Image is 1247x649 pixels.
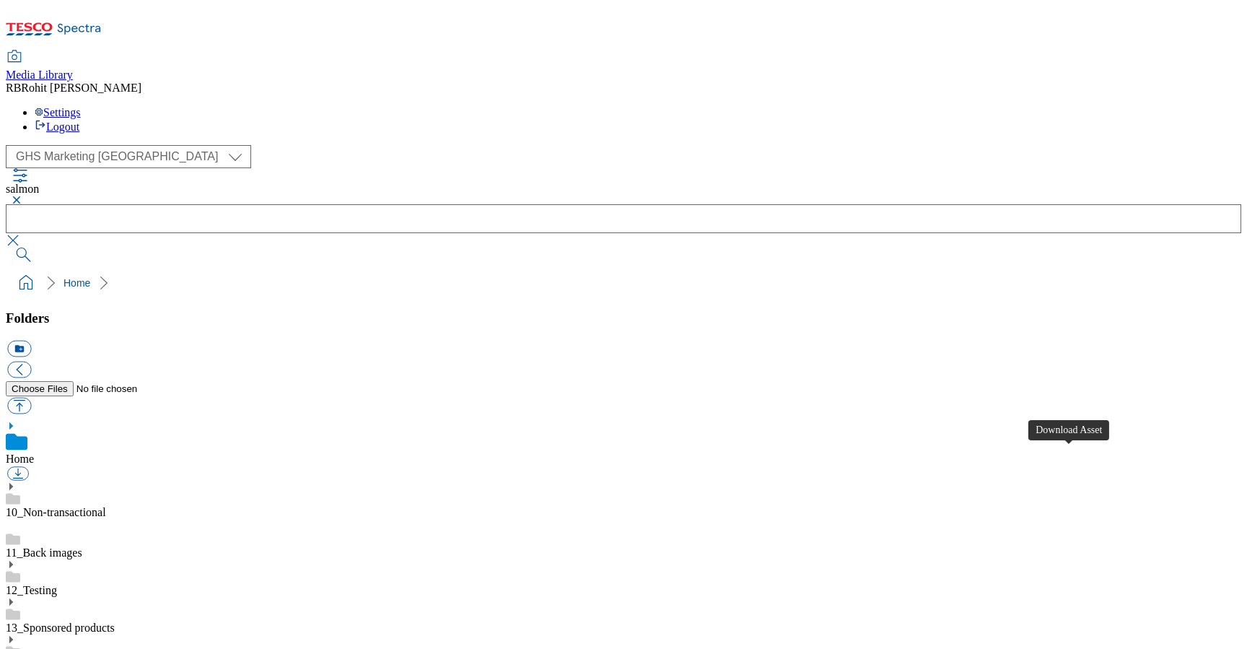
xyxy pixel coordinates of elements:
[64,277,90,289] a: Home
[6,546,82,559] a: 11_Back images
[6,506,106,518] a: 10_Non-transactional
[35,106,81,118] a: Settings
[6,69,73,81] span: Media Library
[6,622,115,634] a: 13_Sponsored products
[6,584,57,596] a: 12_Testing
[35,121,79,133] a: Logout
[6,82,21,94] span: RB
[14,271,38,295] a: home
[6,453,34,465] a: Home
[6,310,1241,326] h3: Folders
[6,51,73,82] a: Media Library
[6,269,1241,297] nav: breadcrumb
[21,82,141,94] span: Rohit [PERSON_NAME]
[6,183,39,195] span: salmon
